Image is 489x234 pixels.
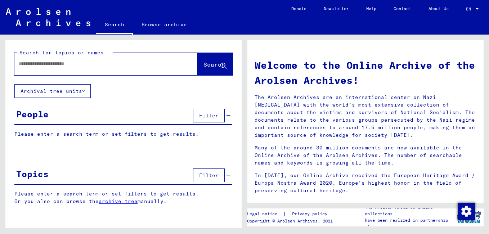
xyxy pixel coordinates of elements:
mat-label: Search for topics or names [19,49,104,56]
p: Please enter a search term or set filters to get results. Or you also can browse the manually. [14,190,233,205]
p: In [DATE], our Online Archive received the European Heritage Award / Europa Nostra Award 2020, Eu... [255,172,476,194]
a: Browse archive [133,16,196,33]
img: yv_logo.png [456,208,483,226]
div: | [247,210,336,218]
p: Many of the around 30 million documents are now available in the Online Archive of the Arolsen Ar... [255,144,476,167]
div: People [16,108,49,121]
button: Filter [193,168,225,182]
button: Filter [193,109,225,122]
button: Archival tree units [14,84,91,98]
a: archive tree [99,198,138,204]
p: Copyright © Arolsen Archives, 2021 [247,218,336,224]
img: Arolsen_neg.svg [6,8,90,26]
a: Search [96,16,133,35]
a: Privacy policy [286,210,336,218]
p: have been realized in partnership with [365,217,454,230]
span: Search [203,61,225,68]
button: Search [197,53,233,75]
span: Filter [199,172,219,179]
p: The Arolsen Archives are an international center on Nazi [MEDICAL_DATA] with the world’s most ext... [255,94,476,139]
span: Filter [199,112,219,119]
a: Legal notice [247,210,283,218]
h1: Welcome to the Online Archive of the Arolsen Archives! [255,58,476,88]
p: Please enter a search term or set filters to get results. [14,130,232,138]
span: EN [466,6,474,12]
img: Change consent [458,203,475,220]
p: The Arolsen Archives online collections [365,204,454,217]
div: Topics [16,167,49,180]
